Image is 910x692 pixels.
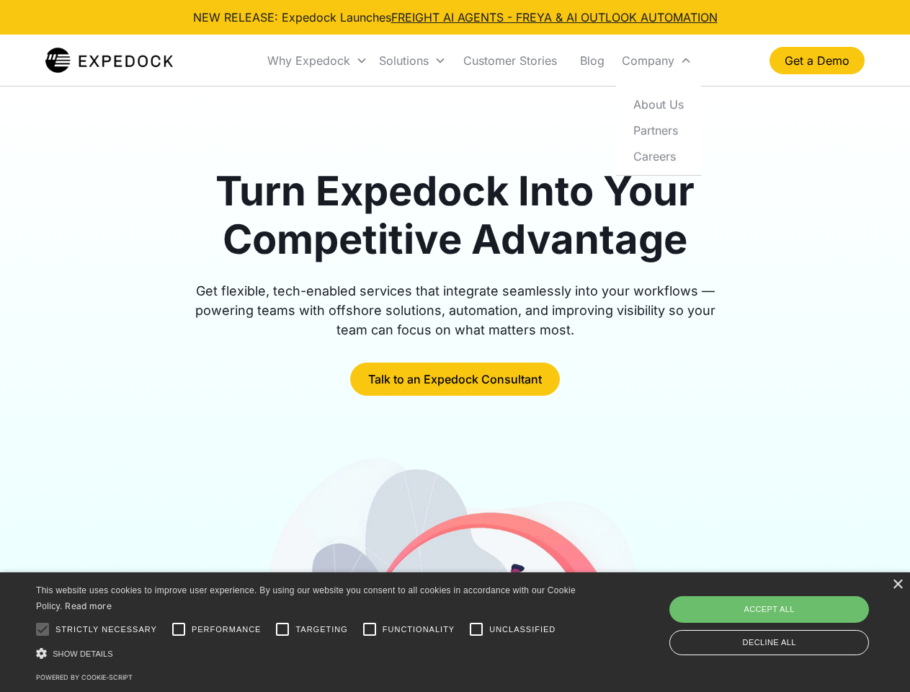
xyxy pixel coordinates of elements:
[262,36,373,85] div: Why Expedock
[383,624,455,636] span: Functionality
[53,649,113,658] span: Show details
[670,536,910,692] iframe: Chat Widget
[36,673,133,681] a: Powered by cookie-script
[391,10,718,25] a: FREIGHT AI AGENTS - FREYA & AI OUTLOOK AUTOMATION
[568,36,616,85] a: Blog
[373,36,452,85] div: Solutions
[379,53,429,68] div: Solutions
[452,36,568,85] a: Customer Stories
[616,36,697,85] div: Company
[193,9,718,26] div: NEW RELEASE: Expedock Launches
[267,53,350,68] div: Why Expedock
[36,585,576,612] span: This website uses cookies to improve user experience. By using our website you consent to all coo...
[45,46,173,75] a: home
[622,91,695,117] a: About Us
[179,281,732,340] div: Get flexible, tech-enabled services that integrate seamlessly into your workflows — powering team...
[622,117,695,143] a: Partners
[622,143,695,169] a: Careers
[55,624,157,636] span: Strictly necessary
[36,646,581,661] div: Show details
[65,600,112,611] a: Read more
[192,624,262,636] span: Performance
[622,53,674,68] div: Company
[295,624,347,636] span: Targeting
[616,85,701,175] nav: Company
[350,363,560,396] a: Talk to an Expedock Consultant
[179,167,732,264] h1: Turn Expedock Into Your Competitive Advantage
[489,624,556,636] span: Unclassified
[770,47,865,74] a: Get a Demo
[45,46,173,75] img: Expedock Logo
